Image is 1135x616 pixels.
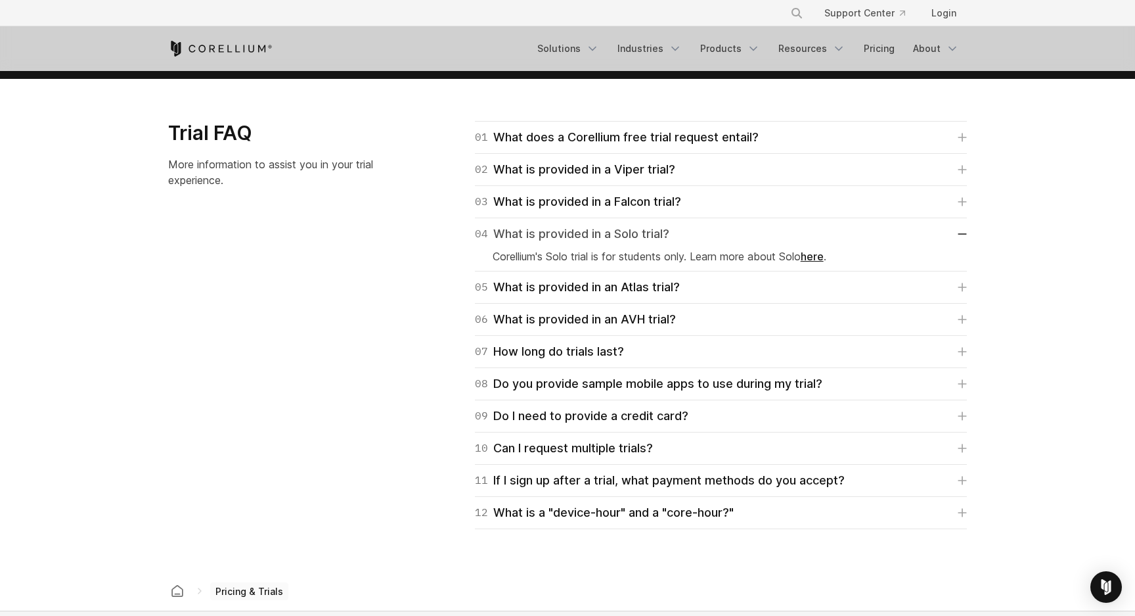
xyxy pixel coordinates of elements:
div: What is provided in a Solo trial? [475,225,669,243]
div: What is provided in an AVH trial? [475,310,676,329]
span: 03 [475,193,488,211]
span: 02 [475,160,488,179]
div: What is provided in a Viper trial? [475,160,675,179]
a: 02What is provided in a Viper trial? [475,160,967,179]
a: 10Can I request multiple trials? [475,439,967,458]
div: What is a "device-hour" and a "core-hour?" [475,504,734,522]
div: What does a Corellium free trial request entail? [475,128,759,147]
a: Pricing [856,37,902,60]
div: What is provided in an Atlas trial? [475,278,680,296]
div: What is provided in a Falcon trial? [475,193,681,211]
span: 11 [475,471,488,490]
button: Search [785,1,809,25]
span: 10 [475,439,488,458]
div: Navigation Menu [529,37,967,60]
span: 12 [475,504,488,522]
div: If I sign up after a trial, what payment methods do you accept? [475,471,845,490]
a: 03What is provided in a Falcon trial? [475,193,967,211]
span: 07 [475,343,488,361]
p: More information to assist you in your trial experience. [168,156,399,188]
a: 09Do I need to provide a credit card? [475,407,967,425]
div: How long do trials last? [475,343,624,361]
span: 08 [475,375,488,393]
a: 08Do you provide sample mobile apps to use during my trial? [475,375,967,393]
a: 04What is provided in a Solo trial? [475,225,967,243]
a: Solutions [529,37,607,60]
span: 06 [475,310,488,329]
div: Navigation Menu [774,1,967,25]
span: 01 [475,128,488,147]
a: Corellium Home [168,41,273,57]
a: 11If I sign up after a trial, what payment methods do you accept? [475,471,967,490]
span: 05 [475,278,488,296]
a: Products [692,37,768,60]
a: Login [921,1,967,25]
a: 06What is provided in an AVH trial? [475,310,967,329]
a: 01What does a Corellium free trial request entail? [475,128,967,147]
a: Corellium home [166,582,189,600]
a: 12What is a "device-hour" and a "core-hour?" [475,504,967,522]
div: Can I request multiple trials? [475,439,653,458]
a: Resources [770,37,853,60]
p: Corellium's Solo trial is for students only. Learn more about Solo . [493,249,949,264]
a: here [801,250,824,263]
a: Industries [610,37,690,60]
div: Do I need to provide a credit card? [475,407,688,425]
a: 05What is provided in an Atlas trial? [475,278,967,296]
a: 07How long do trials last? [475,343,967,361]
span: 09 [475,407,488,425]
a: Support Center [814,1,916,25]
div: Do you provide sample mobile apps to use during my trial? [475,375,822,393]
div: Open Intercom Messenger [1090,571,1122,603]
a: About [905,37,967,60]
span: Pricing & Trials [210,582,288,601]
span: 04 [475,225,488,243]
h3: Trial FAQ [168,121,399,146]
